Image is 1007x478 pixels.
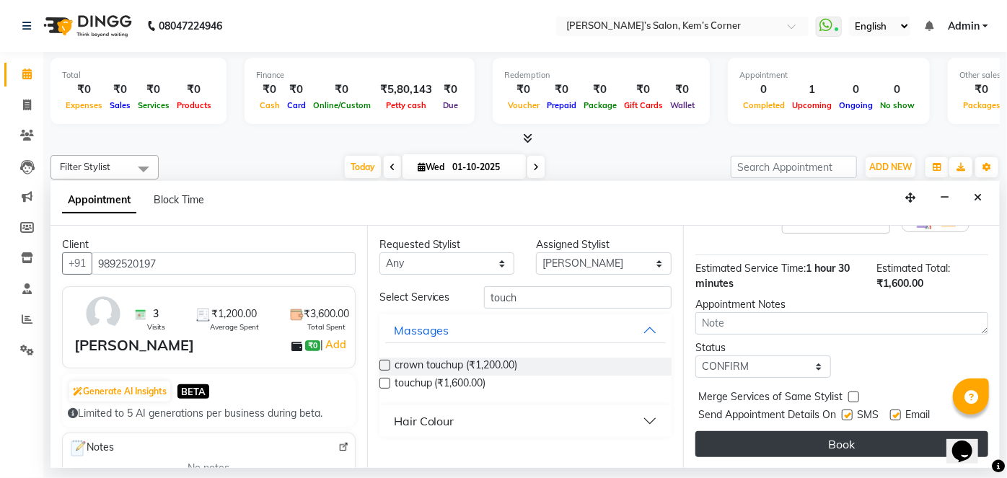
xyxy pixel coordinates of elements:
span: | [320,336,348,353]
span: touchup (₹1,600.00) [395,376,486,394]
input: Search by service name [484,286,672,309]
span: Cash [256,100,283,110]
span: Upcoming [788,100,835,110]
span: Completed [739,100,788,110]
span: ADD NEW [869,161,912,172]
b: 08047224946 [159,6,222,46]
div: [PERSON_NAME] [74,335,194,356]
span: Estimated Service Time: [695,262,806,275]
div: Finance [256,69,463,81]
span: Online/Custom [309,100,374,110]
span: ₹1,200.00 [211,306,257,322]
div: ₹5,80,143 [374,81,438,98]
div: ₹0 [309,81,374,98]
span: Voucher [504,100,543,110]
span: Appointment [62,187,136,213]
span: Card [283,100,309,110]
span: Package [580,100,620,110]
img: logo [37,6,136,46]
div: 0 [739,81,788,98]
div: Appointment Notes [695,297,988,312]
span: Packages [959,100,1004,110]
input: Search Appointment [731,156,857,178]
span: Notes [69,439,114,458]
div: Requested Stylist [379,237,515,252]
div: Massages [394,322,449,339]
span: ₹3,600.00 [304,306,349,322]
span: Ongoing [835,100,876,110]
button: ADD NEW [866,157,915,177]
button: Book [695,431,988,457]
span: Products [173,100,215,110]
div: Limited to 5 AI generations per business during beta. [68,406,350,421]
span: Average Spent [210,322,259,332]
span: No show [876,100,918,110]
span: Sales [106,100,134,110]
div: 0 [835,81,876,98]
span: Due [439,100,462,110]
span: Merge Services of Same Stylist [698,389,843,407]
span: Send Appointment Details On [698,407,836,425]
div: ₹0 [580,81,620,98]
div: ₹0 [438,81,463,98]
div: ₹0 [620,81,667,98]
iframe: chat widget [946,420,993,464]
span: BETA [177,384,209,398]
div: ₹0 [543,81,580,98]
span: Expenses [62,100,106,110]
div: ₹0 [134,81,173,98]
div: Redemption [504,69,698,81]
span: No notes [188,461,229,476]
span: Email [905,407,930,425]
div: Assigned Stylist [536,237,672,252]
input: Search by Name/Mobile/Email/Code [92,252,356,275]
div: ₹0 [667,81,698,98]
div: ₹0 [173,81,215,98]
span: Wed [414,161,448,172]
span: ₹0 [305,340,320,352]
span: Estimated Total: [876,262,950,275]
div: Total [62,69,215,81]
span: Gift Cards [620,100,667,110]
span: SMS [857,407,879,425]
div: ₹0 [62,81,106,98]
div: ₹0 [256,81,283,98]
button: Close [967,187,988,209]
span: Petty cash [382,100,430,110]
span: Visits [147,322,165,332]
div: ₹0 [106,81,134,98]
input: 2025-10-01 [448,156,520,178]
button: Hair Colour [385,408,667,434]
span: 3 [153,306,159,322]
div: Select Services [369,290,473,305]
div: 1 [788,81,835,98]
div: ₹0 [504,81,543,98]
button: Generate AI Insights [69,381,170,402]
div: Status [695,340,831,355]
button: +91 [62,252,92,275]
button: Massages [385,317,667,343]
span: Admin [948,19,980,34]
div: 0 [876,81,918,98]
a: Add [323,336,348,353]
span: Prepaid [543,100,580,110]
img: avatar [82,293,124,335]
div: Hair Colour [394,412,454,430]
span: Today [345,156,381,178]
span: Total Spent [307,322,346,332]
div: ₹0 [283,81,309,98]
span: crown touchup (₹1,200.00) [395,358,518,376]
div: ₹0 [959,81,1004,98]
div: Appointment [739,69,918,81]
span: Block Time [154,193,204,206]
span: Services [134,100,173,110]
div: Client [62,237,356,252]
span: Wallet [667,100,698,110]
span: ₹1,600.00 [876,277,923,290]
span: Filter Stylist [60,161,110,172]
